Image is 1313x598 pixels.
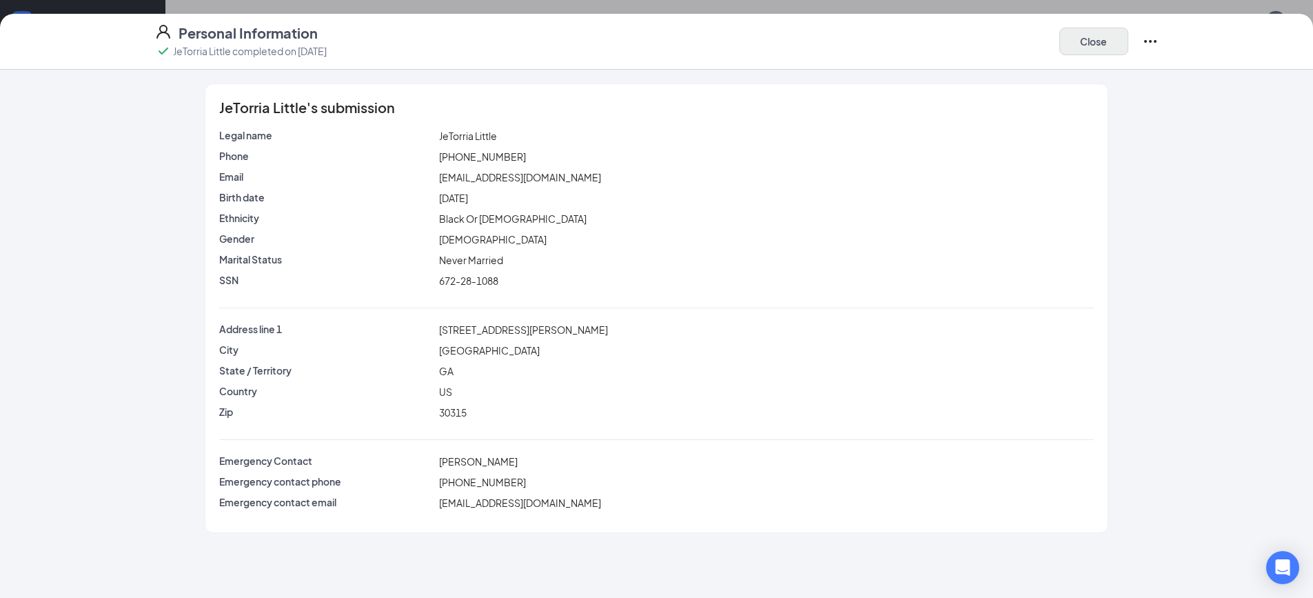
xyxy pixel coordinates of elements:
button: Close [1059,28,1128,55]
span: JeTorria Little's submission [219,101,395,114]
p: JeTorria Little completed on [DATE] [173,44,327,58]
p: Zip [219,405,434,419]
div: Open Intercom Messenger [1266,551,1299,584]
span: [PERSON_NAME] [439,455,518,468]
span: [PHONE_NUMBER] [439,476,526,488]
svg: Checkmark [155,43,172,59]
p: Address line 1 [219,322,434,336]
p: Legal name [219,128,434,142]
p: State / Territory [219,363,434,377]
span: [STREET_ADDRESS][PERSON_NAME] [439,323,608,336]
span: [EMAIL_ADDRESS][DOMAIN_NAME] [439,497,601,509]
span: [DEMOGRAPHIC_DATA] [439,233,547,246]
span: [PHONE_NUMBER] [439,150,526,163]
span: Never Married [439,254,503,266]
span: [DATE] [439,192,468,204]
span: [GEOGRAPHIC_DATA] [439,344,540,357]
p: Emergency contact email [219,495,434,509]
p: City [219,343,434,357]
span: GA [439,365,454,377]
svg: User [155,23,172,40]
p: Emergency Contact [219,454,434,468]
p: Phone [219,149,434,163]
p: Marital Status [219,252,434,266]
span: JeTorria Little [439,130,497,142]
svg: Ellipses [1142,33,1159,50]
span: 30315 [439,406,467,419]
span: Black Or [DEMOGRAPHIC_DATA] [439,212,587,225]
p: Gender [219,232,434,246]
p: Country [219,384,434,398]
p: Birth date [219,190,434,204]
span: 672-28-1088 [439,275,498,287]
p: Emergency contact phone [219,475,434,488]
h4: Personal Information [179,23,318,43]
span: [EMAIL_ADDRESS][DOMAIN_NAME] [439,171,601,183]
p: Ethnicity [219,211,434,225]
span: US [439,386,452,398]
p: Email [219,170,434,183]
p: SSN [219,273,434,287]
